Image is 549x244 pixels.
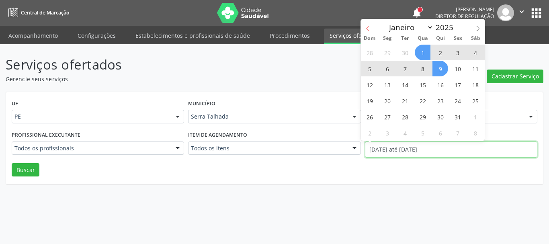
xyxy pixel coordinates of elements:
[130,29,256,43] a: Estabelecimentos e profissionais de saúde
[365,141,537,158] input: Selecione um intervalo
[450,125,466,141] span: Novembro 7, 2025
[3,29,64,43] a: Acompanhamento
[397,45,413,60] span: Setembro 30, 2025
[397,77,413,92] span: Outubro 14, 2025
[468,109,483,125] span: Novembro 1, 2025
[497,4,514,21] img: img
[432,93,448,109] span: Outubro 23, 2025
[529,6,543,20] button: apps
[415,109,430,125] span: Outubro 29, 2025
[362,61,377,76] span: Outubro 5, 2025
[379,61,395,76] span: Outubro 6, 2025
[415,61,430,76] span: Outubro 8, 2025
[432,109,448,125] span: Outubro 30, 2025
[468,93,483,109] span: Outubro 25, 2025
[415,45,430,60] span: Outubro 1, 2025
[397,109,413,125] span: Outubro 28, 2025
[449,36,467,41] span: Sex
[432,61,448,76] span: Outubro 9, 2025
[432,125,448,141] span: Novembro 6, 2025
[188,98,215,110] label: Município
[435,6,494,13] div: [PERSON_NAME]
[385,22,434,33] select: Month
[14,144,168,152] span: Todos os profissionais
[468,77,483,92] span: Outubro 18, 2025
[397,61,413,76] span: Outubro 7, 2025
[361,36,379,41] span: Dom
[264,29,315,43] a: Procedimentos
[450,93,466,109] span: Outubro 24, 2025
[517,7,526,16] i: 
[12,163,39,177] button: Buscar
[432,36,449,41] span: Qui
[397,93,413,109] span: Outubro 21, 2025
[191,144,344,152] span: Todos os itens
[450,77,466,92] span: Outubro 17, 2025
[72,29,121,43] a: Configurações
[514,4,529,21] button: 
[415,93,430,109] span: Outubro 22, 2025
[433,22,460,33] input: Year
[379,109,395,125] span: Outubro 27, 2025
[379,45,395,60] span: Setembro 29, 2025
[487,70,543,83] button: Cadastrar Serviço
[468,45,483,60] span: Outubro 4, 2025
[362,109,377,125] span: Outubro 26, 2025
[435,13,494,20] span: Diretor de regulação
[362,125,377,141] span: Novembro 2, 2025
[379,36,396,41] span: Seg
[467,36,485,41] span: Sáb
[468,125,483,141] span: Novembro 8, 2025
[415,77,430,92] span: Outubro 15, 2025
[324,29,385,44] a: Serviços ofertados
[396,36,414,41] span: Ter
[188,129,247,141] label: Item de agendamento
[415,125,430,141] span: Novembro 5, 2025
[411,7,422,18] button: notifications
[362,45,377,60] span: Setembro 28, 2025
[379,77,395,92] span: Outubro 13, 2025
[432,45,448,60] span: Outubro 2, 2025
[450,109,466,125] span: Outubro 31, 2025
[432,77,448,92] span: Outubro 16, 2025
[362,93,377,109] span: Outubro 19, 2025
[12,98,18,110] label: UF
[379,125,395,141] span: Novembro 3, 2025
[414,36,432,41] span: Qua
[21,9,69,16] span: Central de Marcação
[6,6,69,19] a: Central de Marcação
[450,61,466,76] span: Outubro 10, 2025
[191,113,344,121] span: Serra Talhada
[397,125,413,141] span: Novembro 4, 2025
[379,93,395,109] span: Outubro 20, 2025
[14,113,168,121] span: PE
[450,45,466,60] span: Outubro 3, 2025
[492,72,539,80] span: Cadastrar Serviço
[468,61,483,76] span: Outubro 11, 2025
[362,77,377,92] span: Outubro 12, 2025
[6,75,382,83] p: Gerencie seus serviços
[6,55,382,75] p: Serviços ofertados
[12,129,80,141] label: Profissional executante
